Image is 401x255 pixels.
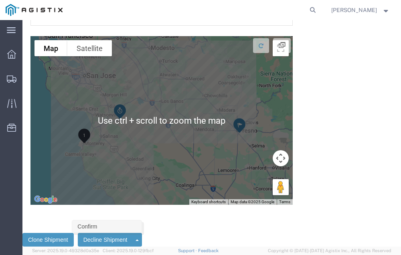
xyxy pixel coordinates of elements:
[268,247,391,254] span: Copyright © [DATE]-[DATE] Agistix Inc., All Rights Reserved
[331,6,377,14] span: Neil Coehlo
[331,5,390,15] button: [PERSON_NAME]
[103,248,154,253] span: Client: 2025.19.0-129fbcf
[6,4,63,16] img: logo
[32,248,99,253] span: Server: 2025.19.0-49328d0a35e
[22,20,401,247] iframe: FS Legacy Container
[198,248,219,253] a: Feedback
[178,248,198,253] a: Support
